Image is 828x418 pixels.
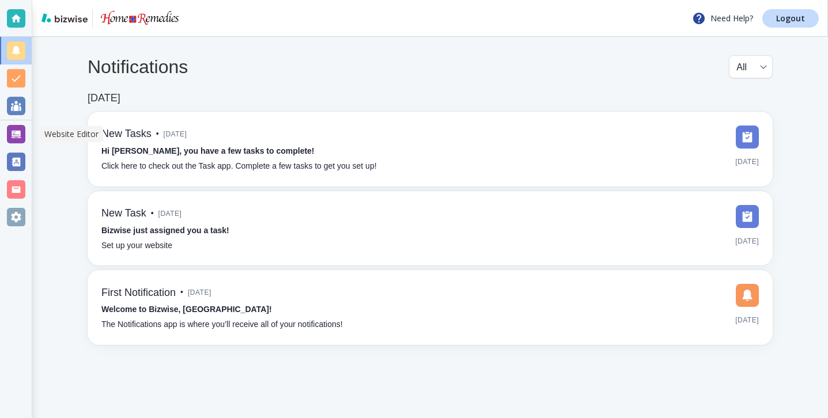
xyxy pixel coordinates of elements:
strong: Bizwise just assigned you a task! [101,226,229,235]
img: bizwise [41,13,88,22]
a: New Task•[DATE]Bizwise just assigned you a task!Set up your website[DATE] [88,191,773,266]
img: Home Remedies [97,9,182,28]
p: The Notifications app is where you’ll receive all of your notifications! [101,318,343,331]
span: [DATE] [735,311,759,329]
img: DashboardSidebarNotification.svg [736,284,759,307]
span: [DATE] [188,284,211,301]
strong: Hi [PERSON_NAME], you have a few tasks to complete! [101,146,315,155]
p: Logout [776,14,805,22]
h4: Notifications [88,56,188,78]
p: • [180,286,183,299]
img: DashboardSidebarTasks.svg [736,126,759,149]
h6: New Tasks [101,128,152,140]
h6: First Notification [101,287,176,299]
span: [DATE] [158,205,182,222]
a: New Tasks•[DATE]Hi [PERSON_NAME], you have a few tasks to complete!Click here to check out the Ta... [88,112,773,187]
p: Need Help? [692,12,753,25]
strong: Welcome to Bizwise, [GEOGRAPHIC_DATA]! [101,305,272,314]
p: • [156,128,159,140]
span: [DATE] [735,233,759,250]
h6: New Task [101,207,146,220]
p: Click here to check out the Task app. Complete a few tasks to get you set up! [101,160,377,173]
div: All [736,56,765,78]
img: DashboardSidebarTasks.svg [736,205,759,228]
span: [DATE] [164,126,187,143]
p: Set up your website [101,240,172,252]
span: [DATE] [735,153,759,170]
a: Logout [762,9,819,28]
h6: [DATE] [88,92,120,105]
p: Website Editor [44,128,99,140]
a: First Notification•[DATE]Welcome to Bizwise, [GEOGRAPHIC_DATA]!The Notifications app is where you... [88,270,773,345]
p: • [151,207,154,220]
